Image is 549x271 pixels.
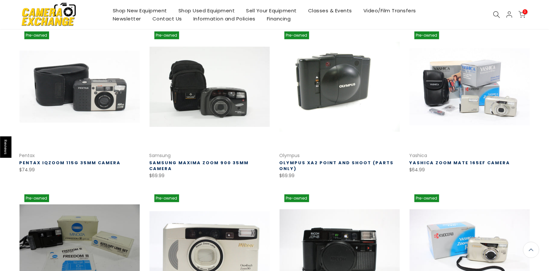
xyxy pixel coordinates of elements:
[410,166,530,174] div: $64.99
[107,6,173,15] a: Shop New Equipment
[261,15,296,23] a: Financing
[280,172,400,180] div: $69.99
[107,15,147,23] a: Newsletter
[302,6,358,15] a: Classes & Events
[280,152,300,159] a: Olympus
[523,242,539,258] a: Back to the top
[150,152,171,159] a: Samsung
[280,160,394,172] a: Olympus XA2 Point and Shoot (Parts only)
[147,15,188,23] a: Contact Us
[410,152,427,159] a: Yashica
[523,9,528,14] span: 0
[20,166,140,174] div: $74.99
[410,160,510,166] a: Yashica Zoom Mate 165EF Camera
[150,160,249,172] a: Samsung Maxima Zoom 900 35mm Camera
[20,152,35,159] a: Pentax
[150,172,270,180] div: $69.99
[518,11,526,18] a: 0
[188,15,261,23] a: Information and Policies
[241,6,303,15] a: Sell Your Equipment
[20,160,121,166] a: Pentax IQZoom 115g 35mm Camera
[358,6,422,15] a: Video/Film Transfers
[173,6,241,15] a: Shop Used Equipment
